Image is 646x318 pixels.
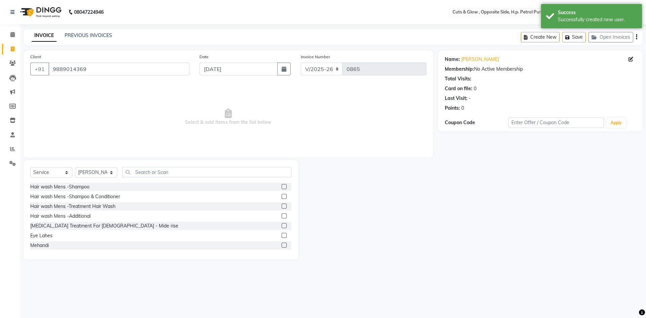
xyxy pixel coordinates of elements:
div: Card on file: [445,85,472,92]
label: Client [30,54,41,60]
button: Open Invoices [588,32,633,42]
button: +91 [30,63,49,75]
div: Points: [445,105,460,112]
div: Hair wash Mens -Additional [30,213,91,220]
div: Success [558,9,637,16]
div: Membership: [445,66,474,73]
input: Enter Offer / Coupon Code [508,117,604,128]
button: Save [562,32,586,42]
input: Search by Name/Mobile/Email/Code [48,63,189,75]
a: INVOICE [32,30,57,42]
div: Successfully created new user. [558,16,637,23]
div: Mehandi [30,242,49,249]
div: - [469,95,471,102]
img: logo [17,3,63,22]
div: Name: [445,56,460,63]
a: [PERSON_NAME] [461,56,499,63]
b: 08047224946 [74,3,104,22]
div: Hair wash Mens -Treatment Hair Wash [30,203,115,210]
div: 0 [461,105,464,112]
input: Search or Scan [122,167,291,177]
div: Hair wash Mens -Shampoo [30,183,89,190]
div: Hair wash Mens -Shampoo & Conditioner [30,193,120,200]
label: Invoice Number [301,54,330,60]
button: Create New [521,32,560,42]
div: Eye Lahes [30,232,52,239]
div: Total Visits: [445,75,471,82]
div: Coupon Code [445,119,508,126]
div: 0 [474,85,476,92]
span: Select & add items from the list below [30,83,426,151]
button: Apply [607,118,626,128]
a: PREVIOUS INVOICES [65,32,112,38]
div: No Active Membership [445,66,636,73]
label: Date [200,54,209,60]
div: [MEDICAL_DATA] Treatment For [DEMOGRAPHIC_DATA] - Mide rise [30,222,178,229]
div: Last Visit: [445,95,467,102]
